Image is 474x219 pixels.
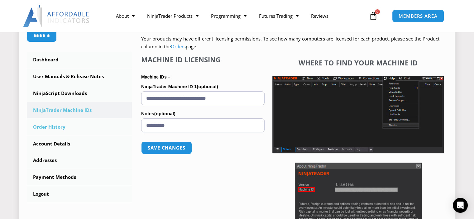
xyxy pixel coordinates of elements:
a: NinjaTrader Machine IDs [27,102,132,118]
a: Payment Methods [27,169,132,185]
a: About [110,9,141,23]
span: (optional) [197,84,218,89]
label: Notes [141,109,265,118]
a: Dashboard [27,52,132,68]
span: MEMBERS AREA [399,14,438,18]
strong: Machine IDs – [141,74,170,79]
a: Futures Trading [253,9,305,23]
span: 0 [375,9,380,14]
div: Open Intercom Messenger [453,198,468,213]
a: NinjaScript Downloads [27,85,132,102]
label: NinjaTrader Machine ID 1 [141,82,265,91]
h4: Machine ID Licensing [141,55,265,64]
nav: Menu [110,9,367,23]
a: Reviews [305,9,335,23]
a: Account Details [27,136,132,152]
a: Order History [27,119,132,135]
a: MEMBERS AREA [392,10,444,22]
a: Programming [205,9,253,23]
a: User Manuals & Release Notes [27,69,132,85]
span: (optional) [154,111,175,116]
a: NinjaTrader Products [141,9,205,23]
img: Screenshot 2025-01-17 1155544 | Affordable Indicators – NinjaTrader [272,76,444,153]
a: Orders [171,43,186,50]
img: LogoAI | Affordable Indicators – NinjaTrader [23,5,90,27]
a: Logout [27,186,132,202]
a: 0 [360,7,387,25]
span: Your products may have different licensing permissions. To see how many computers are licensed fo... [141,36,439,50]
a: Addresses [27,152,132,169]
button: Save changes [141,141,192,154]
nav: Account pages [27,52,132,202]
h4: Where to find your Machine ID [272,59,444,67]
